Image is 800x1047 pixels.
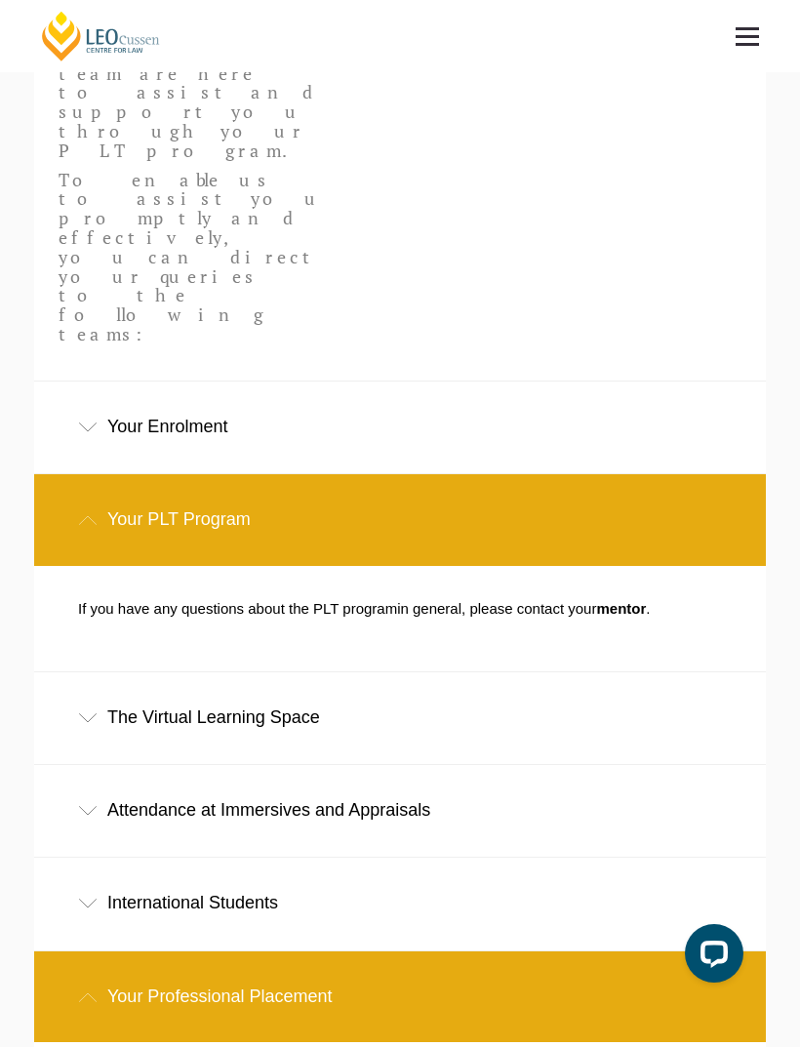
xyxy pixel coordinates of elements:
div: Attendance at Immersives and Appraisals [34,765,766,856]
span: mentor [596,600,646,617]
iframe: LiveChat chat widget [669,916,751,998]
p: To enable us to assist you promptly and effectively, you can direct your queries to the following... [59,171,326,344]
div: Your Professional Placement [34,951,766,1042]
span: If you have any questions about the PLT program [78,600,397,617]
div: The Virtual Learning Space [34,672,766,763]
span: in general [397,600,461,617]
p: The [PERSON_NAME] team are here to assist and support you through your PLT program. [59,25,326,161]
span: . [646,600,650,617]
div: Your Enrolment [34,382,766,472]
div: Your PLT Program [34,474,766,565]
div: International Students [34,858,766,948]
span: , please contact your [461,600,596,617]
a: [PERSON_NAME] Centre for Law [39,10,163,62]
